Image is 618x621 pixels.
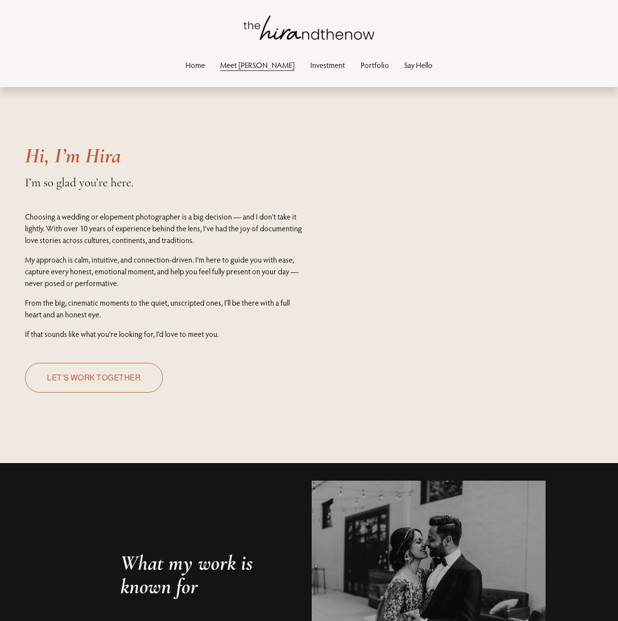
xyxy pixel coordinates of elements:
[361,58,389,71] a: Portfolio
[220,58,295,71] a: Meet [PERSON_NAME]
[310,58,345,71] a: Investment
[25,211,306,246] p: Choosing a wedding or elopement photographer is a big decision — and I don’t take it lightly. Wit...
[25,176,330,190] h4: I’m so glad you’re here.
[360,156,474,359] iframe: Intro_thHirandthenow
[25,254,306,289] p: My approach is calm, intuitive, and connection-driven. I’m here to guide you with ease, capture e...
[244,16,375,40] img: thehirandthenow
[25,328,306,340] p: If that sounds like what you’re looking for, I’d love to meet you.
[25,143,121,168] em: Hi, I’m Hira
[404,58,433,71] a: Say Hello
[25,297,306,320] p: From the big, cinematic moments to the quiet, unscripted ones, I’ll be there with a full heart an...
[120,550,258,599] em: What my work is known for
[25,363,163,393] a: Let's work together
[185,58,205,71] a: Home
